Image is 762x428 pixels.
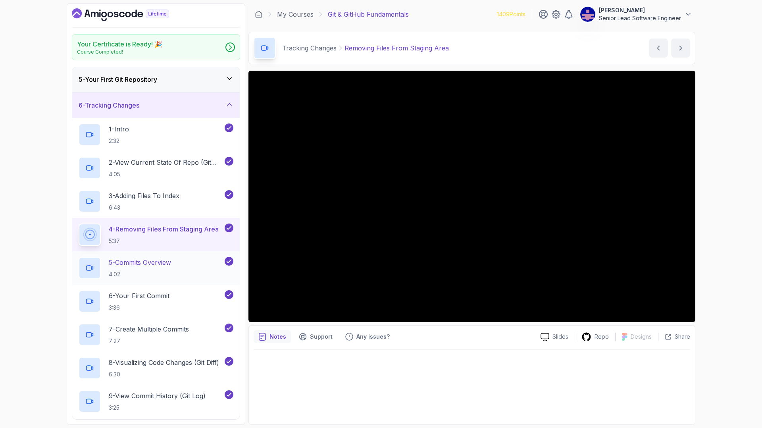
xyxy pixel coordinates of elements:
[631,333,652,341] p: Designs
[534,333,575,341] a: Slides
[328,10,409,19] p: Git & GitHub Fundamentals
[109,304,169,312] p: 3:36
[109,391,206,401] p: 9 - View Commit History (Git Log)
[595,333,609,341] p: Repo
[79,290,233,312] button: 6-Your First Commit3:36
[599,6,681,14] p: [PERSON_NAME]
[77,49,162,55] p: Course Completed!
[599,14,681,22] p: Senior Lead Software Engineer
[79,257,233,279] button: 5-Commits Overview4:02
[109,204,179,212] p: 6:43
[282,43,337,53] p: Tracking Changes
[109,358,219,367] p: 8 - Visualizing Code Changes (Git Diff)
[356,333,390,341] p: Any issues?
[255,10,263,18] a: Dashboard
[649,39,668,58] button: previous content
[79,390,233,413] button: 9-View Commit History (Git Log)3:25
[109,291,169,301] p: 6 - Your First Commit
[79,357,233,379] button: 8-Visualizing Code Changes (Git Diff)6:30
[341,330,394,343] button: Feedback button
[552,333,568,341] p: Slides
[109,270,171,278] p: 4:02
[109,224,219,234] p: 4 - Removing Files From Staging Area
[79,190,233,212] button: 3-Adding Files To Index6:43
[72,34,240,60] a: Your Certificate is Ready! 🎉Course Completed!
[79,100,139,110] h3: 6 - Tracking Changes
[254,330,291,343] button: notes button
[269,333,286,341] p: Notes
[109,337,189,345] p: 7:27
[109,124,129,134] p: 1 - Intro
[109,137,129,145] p: 2:32
[248,71,695,322] iframe: 4 - Removing Files from Staging Area (git rm --cached and git reset)
[72,8,187,21] a: Dashboard
[294,330,337,343] button: Support button
[109,191,179,201] p: 3 - Adding Files To Index
[580,7,595,22] img: user profile image
[79,224,233,246] button: 4-Removing Files From Staging Area5:37
[79,157,233,179] button: 2-View Current State Of Repo (Git Status)4:05
[109,158,223,167] p: 2 - View Current State Of Repo (Git Status)
[79,324,233,346] button: 7-Create Multiple Commits7:27
[497,10,525,18] p: 1409 Points
[109,324,189,334] p: 7 - Create Multiple Commits
[675,333,690,341] p: Share
[658,333,690,341] button: Share
[310,333,333,341] p: Support
[575,332,615,342] a: Repo
[77,39,162,49] h2: Your Certificate is Ready! 🎉
[344,43,449,53] p: Removing Files From Staging Area
[72,93,240,118] button: 6-Tracking Changes
[109,404,206,412] p: 3:25
[72,67,240,92] button: 5-Your First Git Repository
[277,10,314,19] a: My Courses
[79,75,157,84] h3: 5 - Your First Git Repository
[109,237,219,245] p: 5:37
[580,6,692,22] button: user profile image[PERSON_NAME]Senior Lead Software Engineer
[109,258,171,267] p: 5 - Commits Overview
[109,170,223,178] p: 4:05
[109,370,219,378] p: 6:30
[79,123,233,146] button: 1-Intro2:32
[671,39,690,58] button: next content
